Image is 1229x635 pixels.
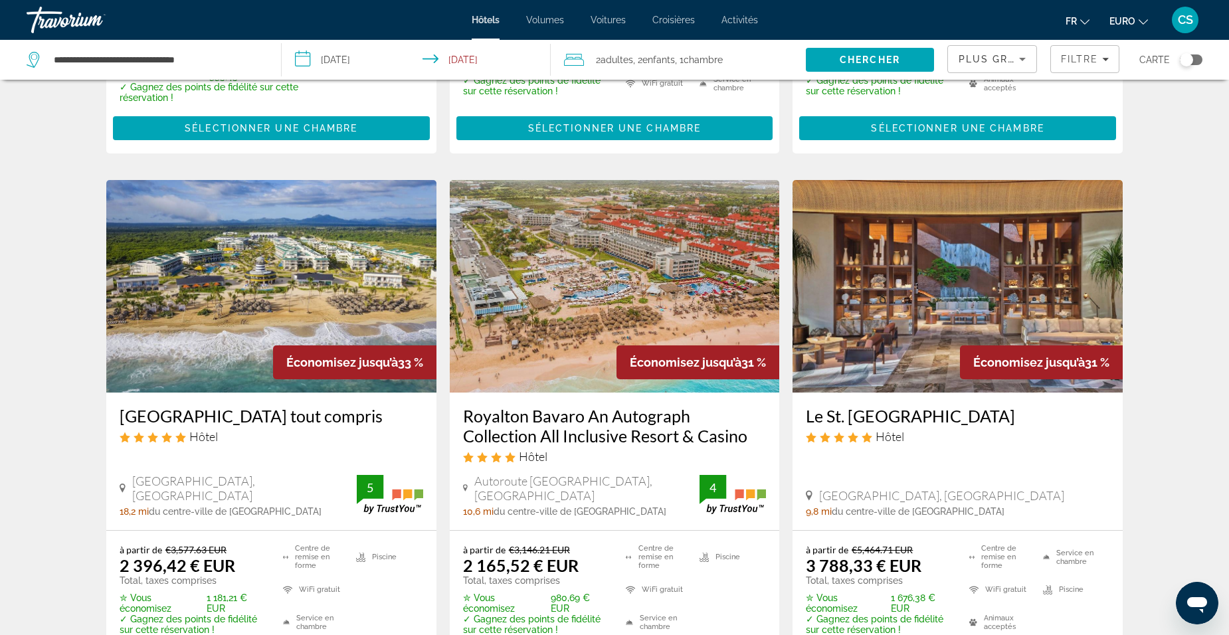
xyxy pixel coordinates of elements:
font: Piscine [372,553,397,561]
span: à partir de [806,544,848,555]
span: Sélectionner une chambre [871,123,1044,134]
span: Enfants [642,54,675,65]
div: 31 % [960,345,1123,379]
button: Sélectionner une chambre [456,116,773,140]
img: Badge d’évaluation client TrustYou [357,475,423,514]
font: WiFi gratuit [299,585,340,594]
a: Sélectionner une chambre [799,119,1116,134]
font: 1 676,38 € EUR [891,592,953,614]
span: Hôtel [189,429,218,444]
p: ✓ Gagnez des points de fidélité sur cette réservation ! [120,82,343,103]
img: Badge d’évaluation client TrustYou [700,475,766,514]
p: ✓ Gagnez des points de fidélité sur cette réservation ! [120,614,266,635]
a: Royalton Bavaro An Autograph Collection All Inclusive Resort & Casino [463,406,767,446]
a: Royalton Bavaro An Autograph Collection All Inclusive Resort & Casino [450,180,780,393]
ins: 2 396,42 € EUR [120,555,235,575]
p: Total, taxes comprises [463,575,610,586]
font: 980,69 € EUR [551,592,610,614]
span: Adultes [601,54,633,65]
p: ✓ Gagnez des points de fidélité sur cette réservation ! [463,75,610,96]
h3: [GEOGRAPHIC_DATA] tout compris [120,406,423,426]
div: 33 % [273,345,436,379]
font: 2 [596,54,601,65]
font: , 1 [675,54,684,65]
ins: 2 165,52 € EUR [463,555,579,575]
p: ✓ Gagnez des points de fidélité sur cette réservation ! [463,614,610,635]
a: Sélectionner une chambre [113,119,430,134]
button: Rechercher [806,48,933,72]
font: Piscine [1059,585,1084,594]
span: Filtre [1061,54,1099,64]
font: Animaux acceptés [984,75,1036,92]
span: Hôtel [876,429,904,444]
div: 4 [700,480,726,496]
button: Menu utilisateur [1168,6,1202,34]
div: Hôtel 4 étoiles [463,449,767,464]
span: 10,6 mi [463,506,494,517]
p: Total, taxes comprises [120,575,266,586]
div: 31 % [616,345,779,379]
del: €5,464.71 EUR [852,544,913,555]
span: EURO [1109,16,1135,27]
font: Service en chambre [296,614,349,631]
font: Centre de remise en forme [295,544,349,570]
span: ✮ Vous économisez [806,592,888,614]
span: du centre-ville de [GEOGRAPHIC_DATA] [149,506,322,517]
span: Carte [1139,50,1170,69]
div: Hôtel 5 étoiles [120,429,423,444]
del: €3,146.21 EUR [509,544,570,555]
button: Changer la langue [1066,11,1089,31]
button: Basculer la carte [1170,54,1202,66]
span: Chambre [684,54,723,65]
button: Changer de devise [1109,11,1148,31]
span: CS [1178,13,1193,27]
span: ✮ Vous économisez [120,592,203,614]
span: ✮ Vous économisez [463,592,547,614]
a: Volumes [526,15,564,25]
span: à partir de [120,544,162,555]
a: Sélectionner une chambre [456,119,773,134]
font: Piscine [715,553,740,561]
ins: 3 788,33 € EUR [806,555,921,575]
span: 9,8 mi [806,506,832,517]
a: Le St. [GEOGRAPHIC_DATA] [806,406,1109,426]
span: Autoroute [GEOGRAPHIC_DATA], [GEOGRAPHIC_DATA] [474,474,700,503]
font: Service en chambre [640,614,693,631]
font: Animaux acceptés [984,614,1036,631]
span: à partir de [463,544,506,555]
button: Sélectionner une chambre [799,116,1116,140]
span: Sélectionner une chambre [528,123,701,134]
img: Le St. Regis Cap Cana Resort [793,180,1123,393]
span: du centre-ville de [GEOGRAPHIC_DATA] [494,506,666,517]
a: Croisières [652,15,695,25]
input: Rechercher une destination hôtelière [52,50,261,70]
p: ✓ Gagnez des points de fidélité sur cette réservation ! [806,614,953,635]
font: Centre de remise en forme [638,544,693,570]
font: Service en chambre [1056,549,1109,566]
img: Ocean El Faro Resort tout compris [106,180,436,393]
span: du centre-ville de [GEOGRAPHIC_DATA] [832,506,1004,517]
div: 5 [357,480,383,496]
span: [GEOGRAPHIC_DATA], [GEOGRAPHIC_DATA] [819,488,1064,503]
a: Activités [721,15,758,25]
button: Sélectionner une chambre [113,116,430,140]
mat-select: Trier par [959,51,1026,67]
span: Hôtels [472,15,500,25]
span: [GEOGRAPHIC_DATA], [GEOGRAPHIC_DATA] [132,474,357,503]
span: Économisez jusqu’à [973,355,1085,369]
span: 18,2 mi [120,506,149,517]
font: WiFi gratuit [642,79,683,88]
font: 1 181,21 € EUR [207,592,266,614]
font: Service en chambre [713,75,767,92]
p: Total, taxes comprises [806,575,953,586]
font: WiFi gratuit [642,585,683,594]
p: ✓ Gagnez des points de fidélité sur cette réservation ! [806,75,953,96]
span: Économisez jusqu’à [630,355,741,369]
font: WiFi gratuit [985,585,1026,594]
